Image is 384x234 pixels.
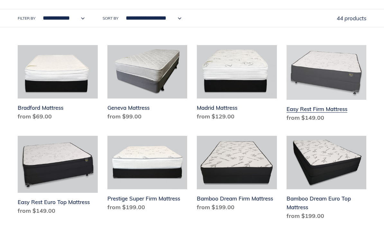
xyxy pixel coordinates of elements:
label: Sort by [103,15,118,21]
a: Geneva Mattress [107,45,187,123]
a: Easy Rest Firm Mattress [287,45,367,125]
a: Easy Rest Euro Top Mattress [18,136,98,217]
span: 44 products [337,15,366,22]
a: Bamboo Dream Euro Top Mattress [287,136,367,223]
a: Bamboo Dream Firm Mattress [197,136,277,214]
a: Bradford Mattress [18,45,98,123]
a: Madrid Mattress [197,45,277,123]
label: Filter by [18,15,35,21]
a: Prestige Super Firm Mattress [107,136,187,214]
